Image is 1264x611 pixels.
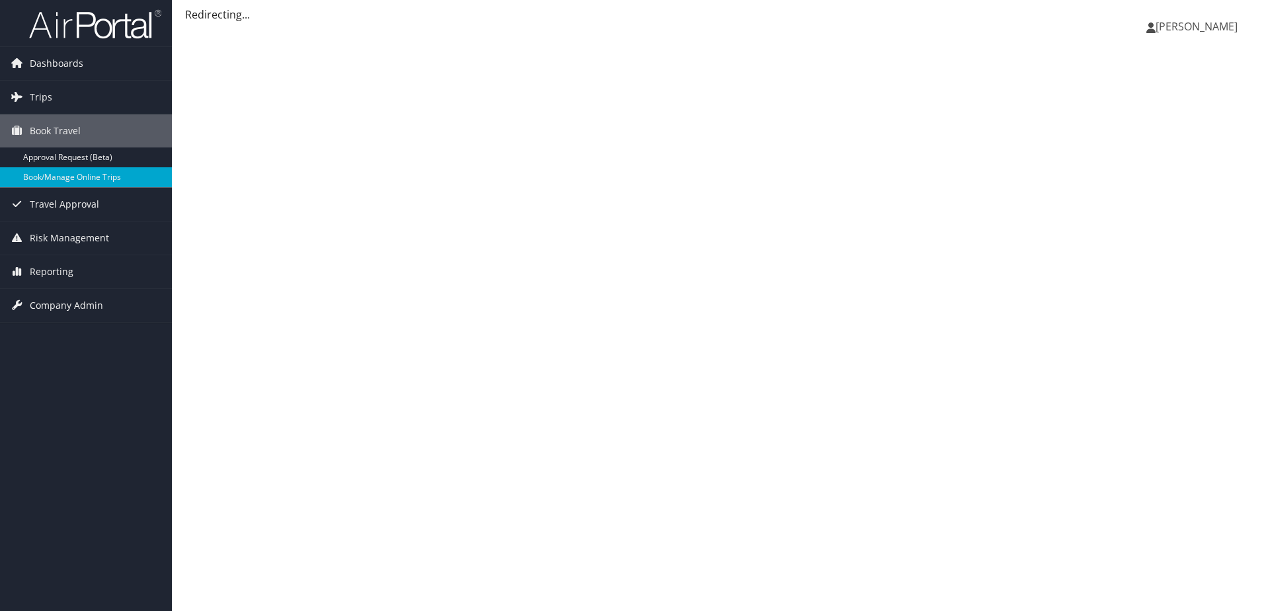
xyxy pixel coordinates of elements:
span: Dashboards [30,47,83,80]
span: Book Travel [30,114,81,147]
div: Redirecting... [185,7,1251,22]
span: Risk Management [30,222,109,255]
a: [PERSON_NAME] [1146,7,1251,46]
span: Reporting [30,255,73,288]
img: airportal-logo.png [29,9,161,40]
span: Trips [30,81,52,114]
span: Company Admin [30,289,103,322]
span: [PERSON_NAME] [1156,19,1238,34]
span: Travel Approval [30,188,99,221]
